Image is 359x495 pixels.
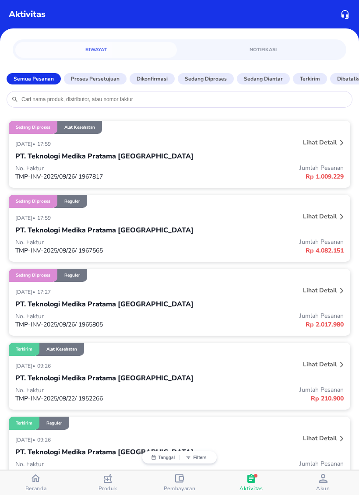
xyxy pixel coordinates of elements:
[15,436,37,443] p: [DATE] •
[15,225,194,235] p: PT. Teknologi Medika Pratama [GEOGRAPHIC_DATA]
[179,455,212,460] button: Filters
[15,299,194,309] p: PT. Teknologi Medika Pratama [GEOGRAPHIC_DATA]
[179,320,344,329] p: Rp 2.017.980
[15,238,179,246] p: No. Faktur
[147,455,179,460] button: Tanggal
[72,470,144,495] button: Produk
[15,460,179,468] p: No. Faktur
[179,468,344,477] p: Rp 3.976.215
[15,373,194,383] p: PT. Teknologi Medika Pratama [GEOGRAPHIC_DATA]
[179,246,344,255] p: Rp 4.082.151
[15,151,194,161] p: PT. Teknologi Medika Pratama [GEOGRAPHIC_DATA]
[46,346,77,352] p: Alat Kesehatan
[15,468,179,477] p: TMP-INV-2025/09/22/ 1953680
[37,436,53,443] p: 09:26
[15,42,177,58] a: Riwayat
[164,485,196,492] span: Pembayaran
[15,447,194,457] p: PT. Teknologi Medika Pratama [GEOGRAPHIC_DATA]
[15,246,179,255] p: TMP-INV-2025/09/26/ 1967565
[16,198,50,204] p: Sedang diproses
[16,420,32,426] p: Terkirim
[239,485,263,492] span: Aktivitas
[64,124,95,130] p: Alat Kesehatan
[46,420,62,426] p: Reguler
[13,39,346,58] div: simple tabs
[303,138,337,147] p: Lihat detail
[37,362,53,369] p: 09:26
[215,470,287,495] button: Aktivitas
[316,485,330,492] span: Akun
[15,140,37,147] p: [DATE] •
[64,73,127,84] button: Proses Persetujuan
[130,73,175,84] button: Dikonfirmasi
[15,214,37,221] p: [DATE] •
[303,360,337,369] p: Lihat detail
[37,288,53,295] p: 17:27
[15,386,179,394] p: No. Faktur
[16,346,32,352] p: Terkirim
[293,73,327,84] button: Terkirim
[15,312,179,320] p: No. Faktur
[64,198,80,204] p: Reguler
[15,288,37,295] p: [DATE] •
[287,470,359,495] button: Akun
[71,75,120,83] p: Proses Persetujuan
[37,214,53,221] p: 17:59
[303,434,337,442] p: Lihat detail
[144,470,215,495] button: Pembayaran
[182,42,344,58] a: Notifikasi
[244,75,283,83] p: Sedang diantar
[21,96,348,103] input: Cari nama produk, distributor, atau nomor faktur
[21,46,172,54] span: Riwayat
[16,272,50,278] p: Sedang diproses
[37,140,53,147] p: 17:59
[303,286,337,295] p: Lihat detail
[179,386,344,394] p: Jumlah Pesanan
[15,320,179,329] p: TMP-INV-2025/09/26/ 1965805
[15,362,37,369] p: [DATE] •
[179,172,344,181] p: Rp 1.009.229
[15,172,179,181] p: TMP-INV-2025/09/26/ 1967817
[7,73,61,84] button: Semua Pesanan
[179,394,344,403] p: Rp 210.900
[15,394,179,403] p: TMP-INV-2025/09/22/ 1952266
[303,212,337,221] p: Lihat detail
[178,73,234,84] button: Sedang diproses
[185,75,227,83] p: Sedang diproses
[16,124,50,130] p: Sedang diproses
[179,164,344,172] p: Jumlah Pesanan
[25,485,47,492] span: Beranda
[64,272,80,278] p: Reguler
[187,46,338,54] span: Notifikasi
[179,312,344,320] p: Jumlah Pesanan
[9,8,46,21] p: Aktivitas
[99,485,117,492] span: Produk
[15,164,179,172] p: No. Faktur
[179,460,344,468] p: Jumlah Pesanan
[137,75,168,83] p: Dikonfirmasi
[14,75,54,83] p: Semua Pesanan
[179,238,344,246] p: Jumlah Pesanan
[300,75,320,83] p: Terkirim
[237,73,290,84] button: Sedang diantar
